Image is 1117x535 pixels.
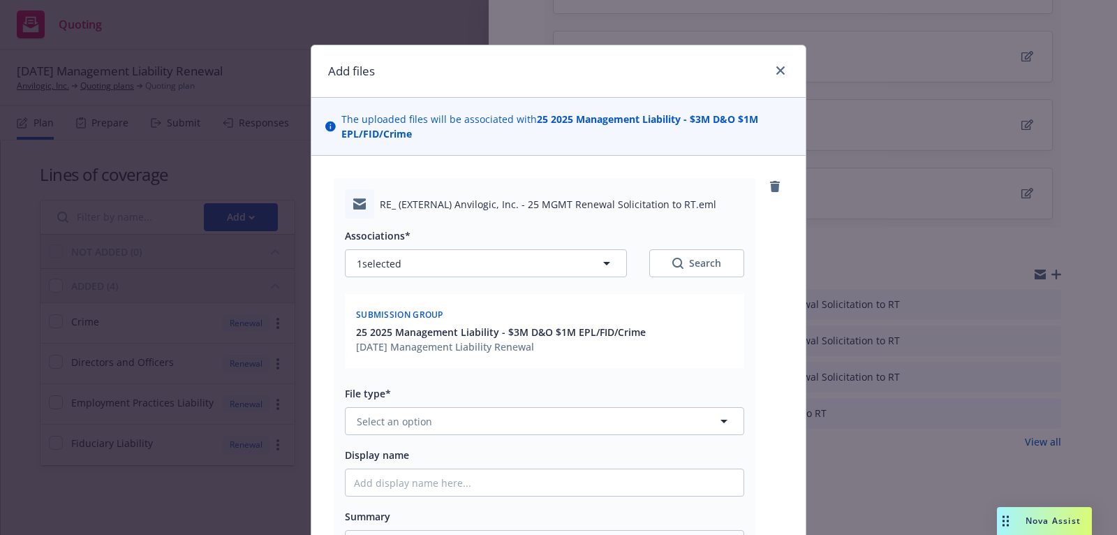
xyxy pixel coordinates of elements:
[356,339,646,354] div: [DATE] Management Liability Renewal
[356,325,646,339] button: 25 2025 Management Liability - $3M D&O $1M EPL/FID/Crime
[1026,515,1081,527] span: Nova Assist
[997,507,1092,535] button: Nova Assist
[997,507,1014,535] div: Drag to move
